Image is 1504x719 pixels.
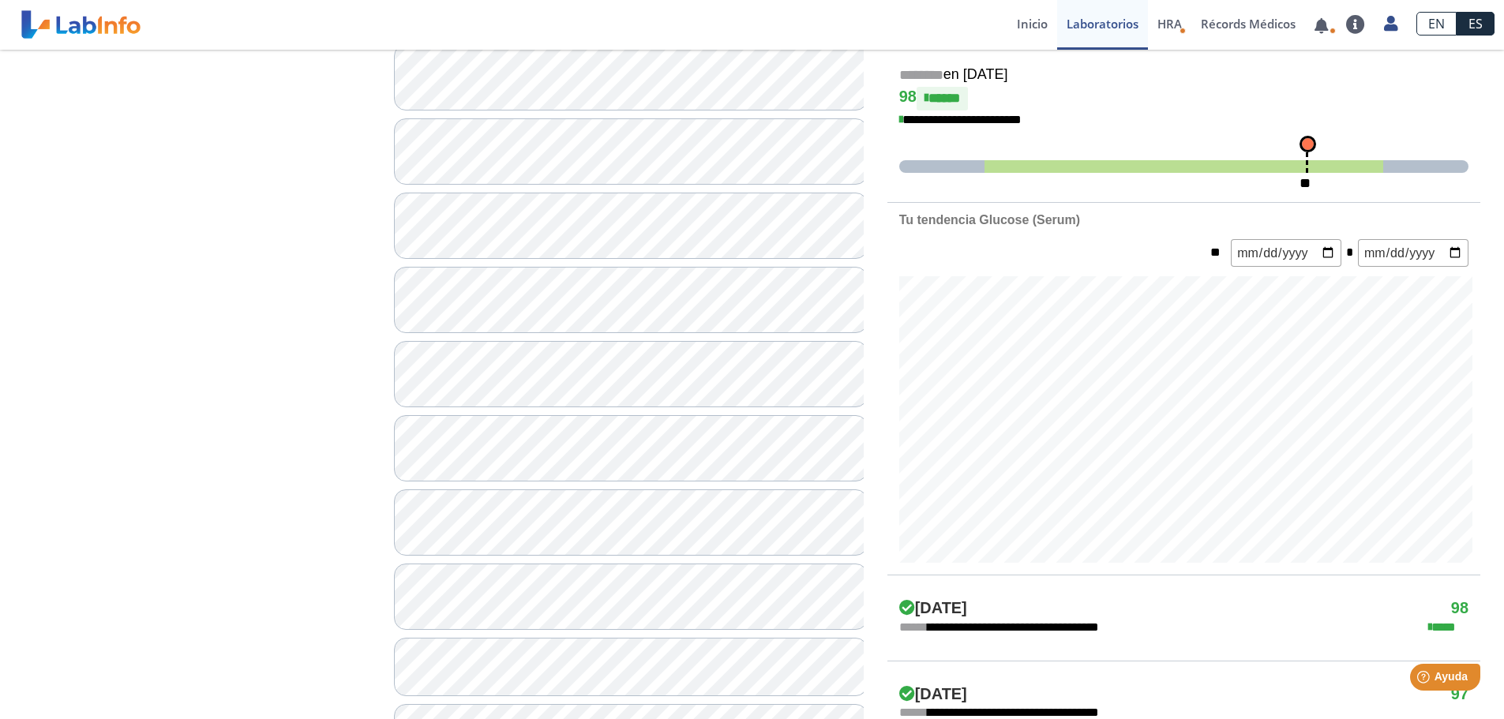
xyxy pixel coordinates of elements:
a: ES [1457,12,1495,36]
h4: [DATE] [899,685,967,704]
input: mm/dd/yyyy [1231,239,1341,267]
span: HRA [1157,16,1182,32]
h4: [DATE] [899,599,967,618]
input: mm/dd/yyyy [1358,239,1468,267]
a: EN [1416,12,1457,36]
h5: en [DATE] [899,66,1468,84]
h4: 98 [899,87,1468,110]
iframe: Help widget launcher [1363,657,1487,702]
h4: 98 [1451,599,1468,618]
b: Tu tendencia Glucose (Serum) [899,213,1080,227]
